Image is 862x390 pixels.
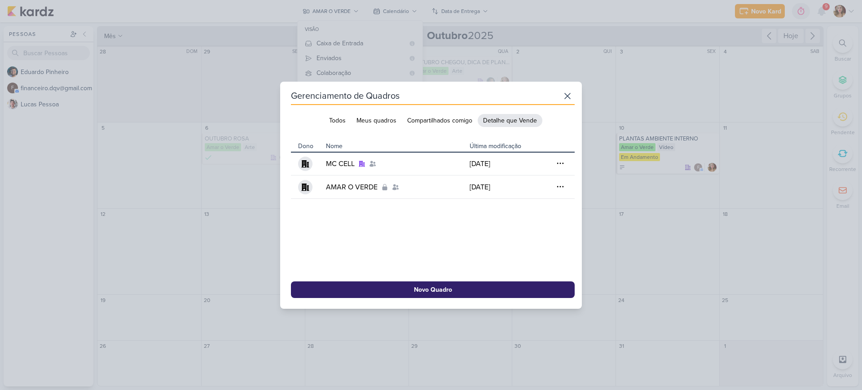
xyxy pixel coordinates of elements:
div: Este quadro está sendo compartilhado com pessoas selecionadas [369,160,376,167]
td: [DATE] [466,152,533,175]
div: Gerenciamento de Quadros [291,90,400,102]
th: Dono [291,138,322,152]
button: Novo Quadro [291,281,575,298]
button: Detalhe que Vende [478,114,542,127]
th: Nome [322,138,466,152]
div: Detalhe que Vende [298,180,312,194]
div: AMAR O VERDE [326,182,378,193]
button: Todos [324,114,351,127]
button: Compartilhados comigo [402,114,478,127]
div: Somente administradores e pessoas com acesso podem acessar este quadro [381,184,388,191]
div: Detalhe que Vende [298,157,312,171]
th: Última modificação [466,138,533,152]
div: MC CELL [326,158,355,169]
td: [DATE] [466,175,533,199]
div: Este quadro está sendo compartilhado com pessoas selecionadas [392,184,399,191]
button: Meus quadros [351,114,402,127]
div: Todos os membros da organização podem acessar este quadro [358,160,365,167]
